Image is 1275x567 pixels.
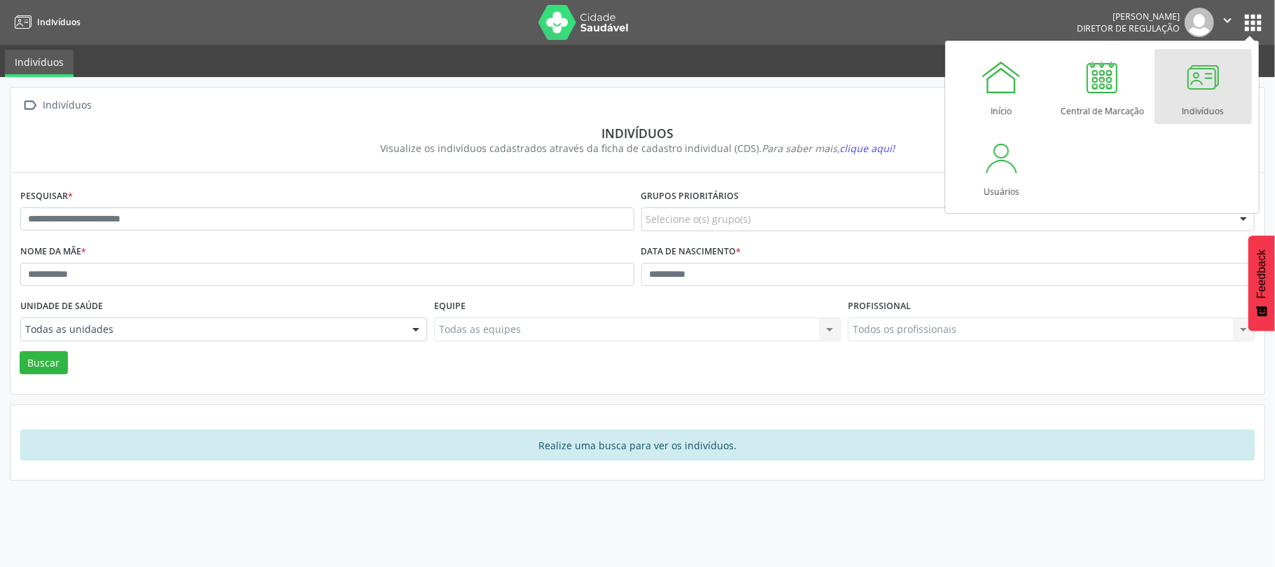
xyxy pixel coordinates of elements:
[20,241,86,263] label: Nome da mãe
[641,241,741,263] label: Data de nascimento
[41,95,95,116] div: Indivíduos
[20,95,41,116] i: 
[1077,22,1180,34] span: Diretor de regulação
[1054,49,1151,124] a: Central de Marcação
[30,141,1245,156] div: Visualize os indivíduos cadastrados através da ficha de cadastro individual (CDS).
[1155,49,1252,124] a: Indivíduos
[1255,250,1268,299] span: Feedback
[5,50,74,77] a: Indivíduos
[20,186,73,207] label: Pesquisar
[1077,11,1180,22] div: [PERSON_NAME]
[641,186,739,207] label: Grupos prioritários
[839,142,895,155] span: clique aqui!
[1185,8,1214,37] img: img
[646,212,751,226] span: Selecione o(s) grupo(s)
[953,130,1050,205] a: Usuários
[20,95,95,116] a:  Indivíduos
[1214,8,1241,37] button: 
[1220,13,1235,28] i: 
[434,296,466,317] label: Equipe
[10,11,81,34] a: Indivíduos
[25,322,398,336] span: Todas as unidades
[30,125,1245,141] div: Indivíduos
[1248,235,1275,331] button: Feedback - Mostrar pesquisa
[1241,11,1265,35] button: apps
[762,142,895,155] i: Para saber mais,
[20,351,68,375] button: Buscar
[20,430,1255,460] div: Realize uma busca para ver os indivíduos.
[20,296,103,317] label: Unidade de saúde
[848,296,911,317] label: Profissional
[37,16,81,28] span: Indivíduos
[953,49,1050,124] a: Início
